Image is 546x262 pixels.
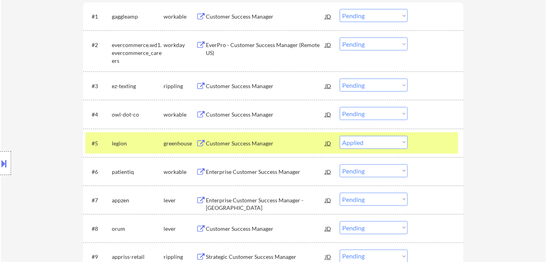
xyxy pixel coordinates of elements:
div: Enterprise Customer Success Manager - [GEOGRAPHIC_DATA] [206,196,325,212]
div: JD [324,136,332,150]
div: workday [164,41,196,49]
div: Customer Success Manager [206,13,325,21]
div: Customer Success Manager [206,111,325,119]
div: JD [324,193,332,207]
div: Enterprise Customer Success Manager [206,168,325,176]
div: #1 [92,13,105,21]
div: JD [324,9,332,23]
div: JD [324,107,332,121]
div: Customer Success Manager [206,225,325,233]
div: lever [164,225,196,233]
div: JD [324,164,332,179]
div: Customer Success Manager [206,139,325,147]
div: workable [164,111,196,119]
div: workable [164,168,196,176]
div: Customer Success Manager [206,82,325,90]
div: rippling [164,253,196,261]
div: EverPro - Customer Success Manager (Remote US) [206,41,325,57]
div: JD [324,221,332,236]
div: JD [324,38,332,52]
div: #2 [92,41,105,49]
div: JD [324,79,332,93]
div: gaggleamp [112,13,164,21]
div: lever [164,196,196,204]
div: Strategic Customer Success Manager [206,253,325,261]
div: greenhouse [164,139,196,147]
div: evercommerce.wd1.evercommerce_careers [112,41,164,64]
div: rippling [164,82,196,90]
div: workable [164,13,196,21]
